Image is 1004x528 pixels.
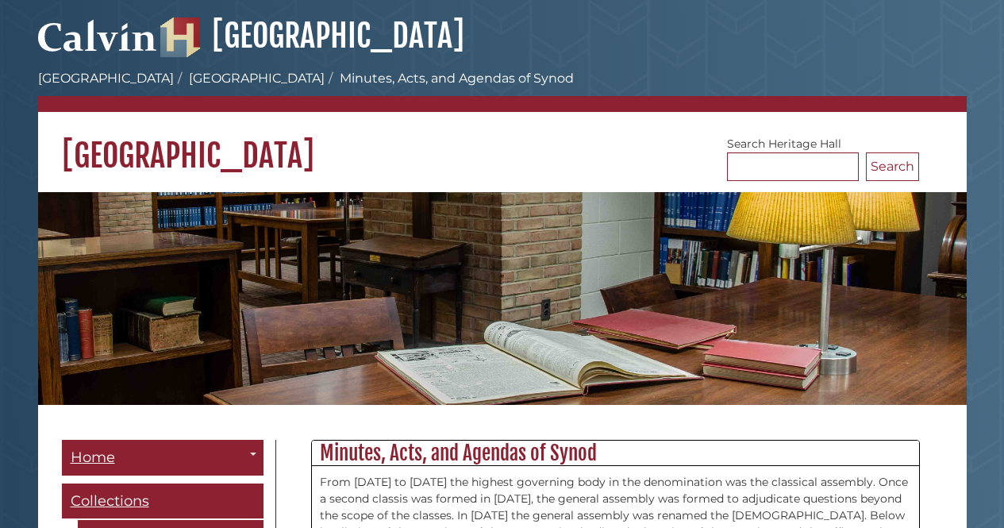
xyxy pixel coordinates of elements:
[160,16,464,56] a: [GEOGRAPHIC_DATA]
[189,71,325,86] a: [GEOGRAPHIC_DATA]
[38,69,967,112] nav: breadcrumb
[38,71,174,86] a: [GEOGRAPHIC_DATA]
[62,440,264,476] a: Home
[71,492,149,510] span: Collections
[160,17,200,57] img: Hekman Library Logo
[866,152,919,181] button: Search
[38,112,967,175] h1: [GEOGRAPHIC_DATA]
[71,449,115,466] span: Home
[325,69,574,88] li: Minutes, Acts, and Agendas of Synod
[312,441,919,466] h2: Minutes, Acts, and Agendas of Synod
[38,37,157,51] a: Calvin University
[38,13,157,57] img: Calvin
[62,484,264,519] a: Collections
